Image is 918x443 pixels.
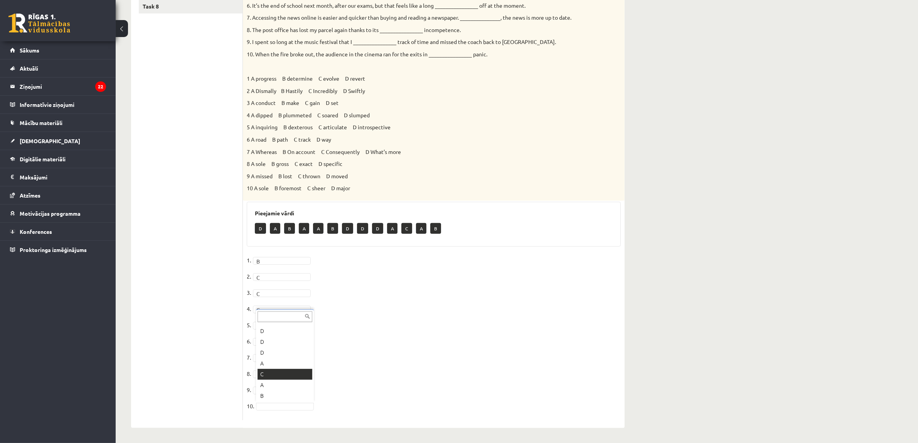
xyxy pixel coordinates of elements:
div: B [258,391,312,401]
div: D [258,326,312,336]
div: D [258,347,312,358]
div: C [258,369,312,380]
div: A [258,380,312,391]
div: D [258,336,312,347]
div: A [258,358,312,369]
